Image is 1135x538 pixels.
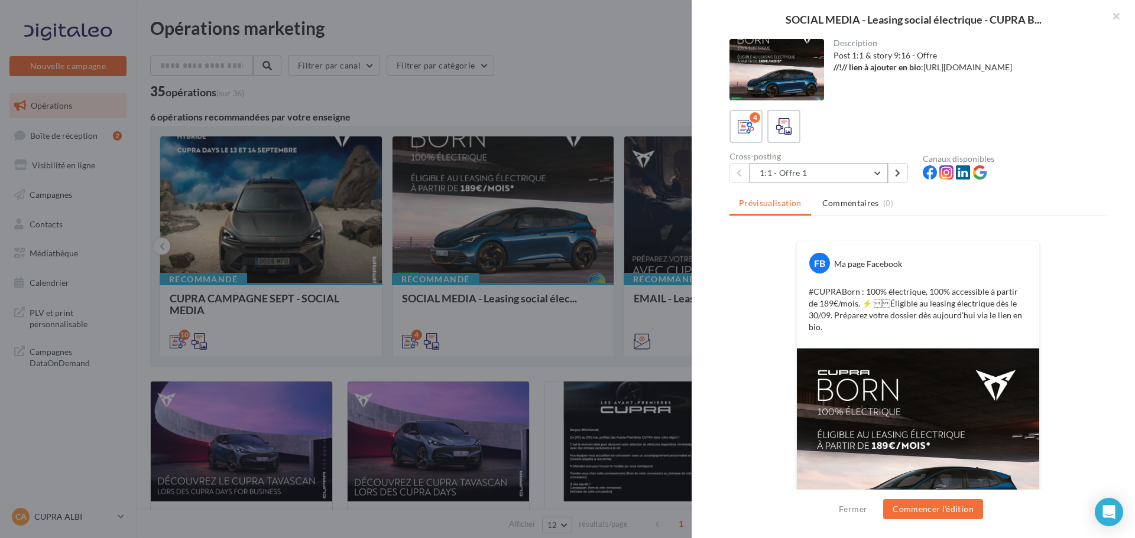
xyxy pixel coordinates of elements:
span: (0) [883,198,893,208]
button: 1:1 - Offre 1 [750,163,888,183]
button: Fermer [834,502,872,516]
span: Commentaires [822,197,879,209]
div: Cross-posting [729,152,913,161]
button: Commencer l'édition [883,499,983,519]
div: Post 1:1 & story 9:16 - Offre : [834,50,1098,73]
strong: //!// lien à ajouter en bio [834,62,921,72]
div: Description [834,39,1098,47]
div: Open Intercom Messenger [1095,498,1123,526]
div: Canaux disponibles [923,155,1107,163]
span: SOCIAL MEDIA - Leasing social électrique - CUPRA B... [786,14,1042,25]
div: FB [809,253,830,273]
a: [URL][DOMAIN_NAME] [923,62,1012,72]
p: #CUPRABorn : 100% électrique, 100% accessible à partir de 189€/mois. ⚡️ Éligible au leasing élect... [809,286,1027,333]
div: 4 [750,112,760,123]
div: Ma page Facebook [834,258,902,270]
